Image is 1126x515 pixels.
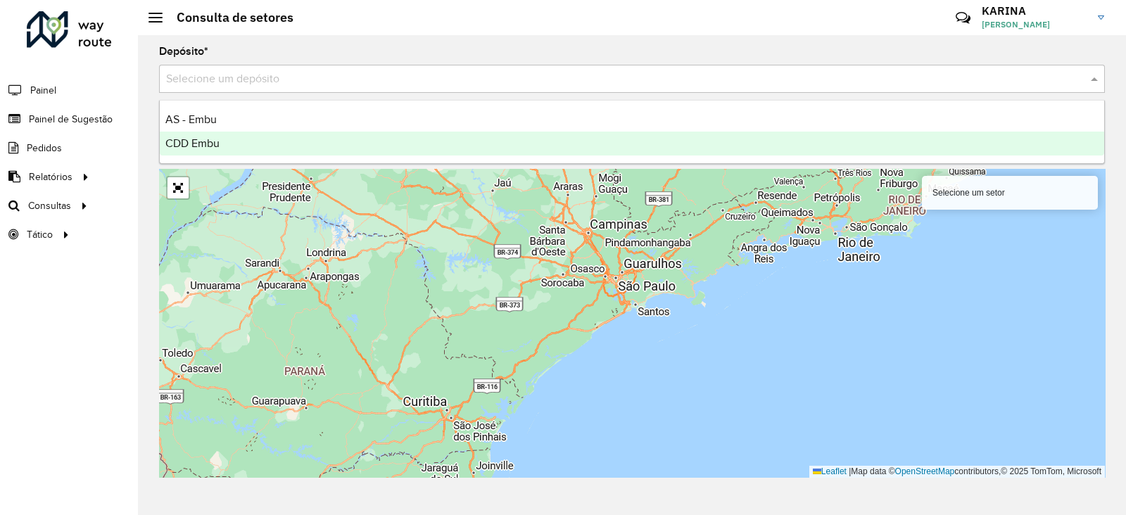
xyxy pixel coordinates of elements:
[982,18,1087,31] span: [PERSON_NAME]
[922,176,1098,210] div: Selecione um setor
[982,4,1087,18] h3: KARINA
[27,141,62,155] span: Pedidos
[30,83,56,98] span: Painel
[29,170,72,184] span: Relatórios
[167,177,189,198] a: Abrir mapa em tela cheia
[895,466,955,476] a: OpenStreetMap
[813,466,847,476] a: Leaflet
[163,10,293,25] h2: Consulta de setores
[809,466,1105,478] div: Map data © contributors,© 2025 TomTom, Microsoft
[849,466,851,476] span: |
[948,3,978,33] a: Contato Rápido
[159,100,1105,164] ng-dropdown-panel: Options list
[27,227,53,242] span: Tático
[165,137,220,149] span: CDD Embu
[28,198,71,213] span: Consultas
[165,113,217,125] span: AS - Embu
[159,43,208,60] label: Depósito
[29,112,113,127] span: Painel de Sugestão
